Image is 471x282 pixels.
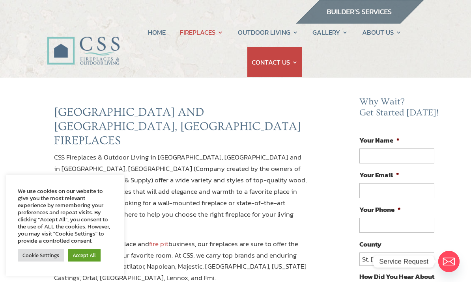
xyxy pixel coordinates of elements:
a: ABOUT US [362,17,402,47]
label: County [359,240,381,249]
p: CSS Fireplaces & Outdoor Living in [GEOGRAPHIC_DATA], [GEOGRAPHIC_DATA] and in [GEOGRAPHIC_DATA],... [54,152,307,238]
h2: [GEOGRAPHIC_DATA] AND [GEOGRAPHIC_DATA], [GEOGRAPHIC_DATA] FIREPLACES [54,105,307,152]
a: GALLERY [312,17,348,47]
a: OUTDOOR LIVING [238,17,298,47]
a: Email [438,251,460,272]
h2: Why Wait? Get Started [DATE]! [359,96,441,122]
a: CONTACT US [252,47,298,77]
label: Your Phone [359,205,401,214]
a: builder services construction supply [295,16,424,26]
a: Cookie Settings [18,249,64,262]
a: FIREPLACES [180,17,223,47]
a: fire pit [149,239,168,249]
label: Your Name [359,136,400,145]
img: CSS Fireplaces & Outdoor Living (Formerly Construction Solutions & Supply)- Jacksonville Ormond B... [47,17,120,69]
div: We use cookies on our website to give you the most relevant experience by remembering your prefer... [18,187,112,244]
a: Accept All [68,249,101,262]
label: Your Email [359,171,399,179]
a: HOME [148,17,166,47]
